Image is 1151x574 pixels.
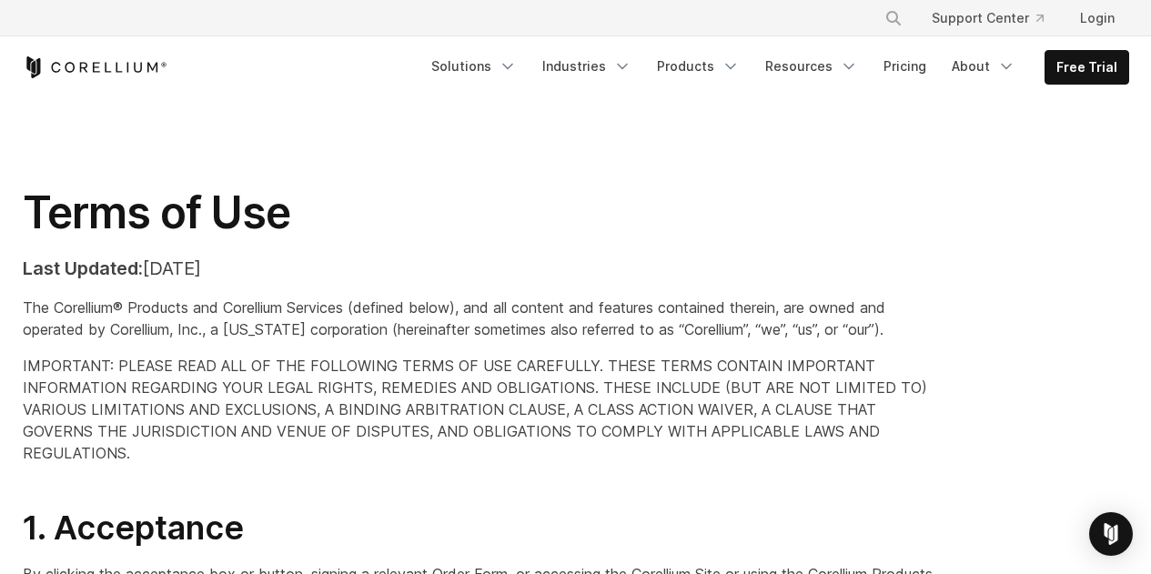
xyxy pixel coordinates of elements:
a: Corellium Home [23,56,167,78]
div: Open Intercom Messenger [1089,512,1133,556]
a: Resources [754,50,869,83]
a: Solutions [420,50,528,83]
a: Products [646,50,751,83]
p: [DATE] [23,255,939,282]
div: Navigation Menu [863,2,1129,35]
a: Pricing [873,50,937,83]
a: About [941,50,1026,83]
button: Search [877,2,910,35]
a: Support Center [917,2,1058,35]
span: The Corellium® Products and Corellium Services (defined below), and all content and features cont... [23,298,885,338]
strong: Last Updated: [23,257,143,279]
a: Login [1065,2,1129,35]
div: Navigation Menu [420,50,1129,85]
span: IMPORTANT: PLEASE READ ALL OF THE FOLLOWING TERMS OF USE CAREFULLY. THESE TERMS CONTAIN IMPORTANT... [23,357,927,462]
a: Industries [531,50,642,83]
a: Free Trial [1045,51,1128,84]
span: 1. Acceptance [23,508,244,548]
h1: Terms of Use [23,186,939,240]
